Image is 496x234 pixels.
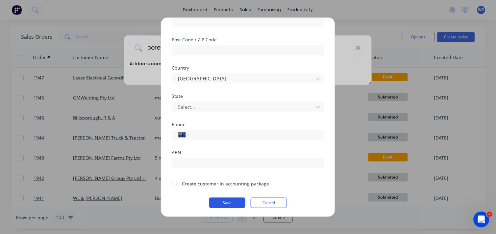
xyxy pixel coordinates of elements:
[474,212,489,227] iframe: Intercom live chat
[172,150,324,155] div: ABN
[172,122,324,126] div: Phone
[172,37,324,42] div: Post Code / ZIP Code
[209,197,245,208] button: Save
[487,212,492,217] span: 2
[251,197,287,208] button: Cancel
[172,65,324,70] div: Country
[172,94,324,98] div: State
[182,180,269,187] div: Create customer in accounting package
